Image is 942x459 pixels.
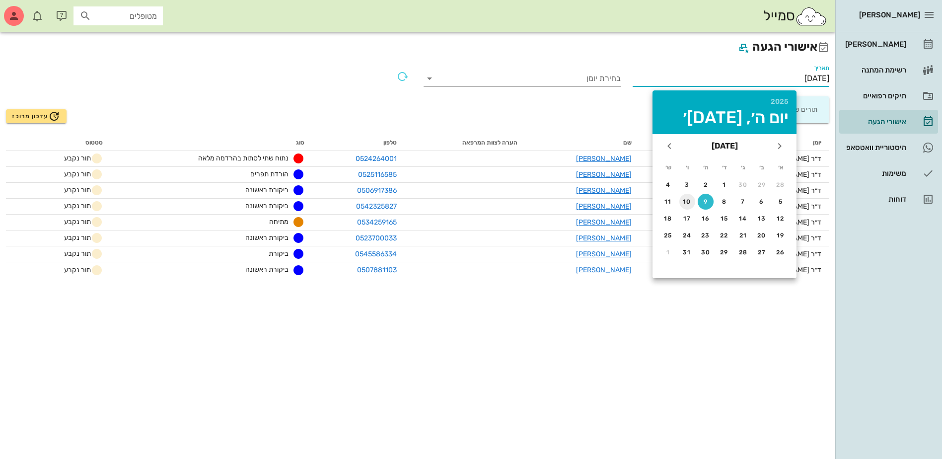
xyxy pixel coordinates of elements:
[754,228,770,243] button: 20
[735,194,751,210] button: 7
[771,137,789,155] button: חודש שעבר
[296,139,304,146] span: סוג
[843,195,906,203] div: דוחות
[269,249,289,258] span: ביקורת
[6,135,111,151] th: סטטוס
[717,244,732,260] button: 29
[576,266,632,274] a: [PERSON_NAME]
[679,194,695,210] button: 10
[660,194,676,210] button: 11
[773,198,789,205] div: 5
[405,135,525,151] th: הערה לצוות המרפאה
[735,198,751,205] div: 7
[773,232,789,239] div: 19
[679,177,695,193] button: 3
[576,170,632,179] a: [PERSON_NAME]
[795,6,827,26] img: SmileCloud logo
[763,5,827,27] div: סמייל
[754,215,770,222] div: 13
[679,215,695,222] div: 17
[53,168,103,180] span: תור נקבע
[843,92,906,100] div: תיקים רפואיים
[53,184,103,196] span: תור נקבע
[843,66,906,74] div: רשימת המתנה
[773,244,789,260] button: 26
[660,181,676,188] div: 4
[660,232,676,239] div: 25
[660,177,676,193] button: 4
[53,200,103,212] span: תור נקבע
[735,181,751,188] div: 30
[245,202,289,210] span: ביקורת ראשונה
[679,198,695,205] div: 10
[773,249,789,256] div: 26
[698,215,714,222] div: 16
[843,118,906,126] div: אישורי הגעה
[576,154,632,163] a: [PERSON_NAME]
[29,8,35,14] span: תג
[85,139,103,146] span: סטטוס
[660,211,676,227] button: 18
[424,71,621,86] div: בחירת יומן
[754,198,770,205] div: 6
[717,194,732,210] button: 8
[660,109,789,126] div: יום ה׳, [DATE]׳
[843,40,906,48] div: [PERSON_NAME]
[698,249,714,256] div: 30
[698,194,714,210] button: 9
[717,249,732,256] div: 29
[250,170,289,178] span: הורדת תפרים
[660,228,676,243] button: 25
[462,139,517,146] span: הערה לצוות המרפאה
[245,233,289,242] span: ביקורת ראשונה
[753,159,771,176] th: ב׳
[717,228,732,243] button: 22
[734,159,752,176] th: ג׳
[660,198,676,205] div: 11
[357,218,397,227] a: 0534259165
[708,136,742,156] button: [DATE]
[754,177,770,193] button: 29
[679,232,695,239] div: 24
[698,228,714,243] button: 23
[859,10,920,19] span: [PERSON_NAME]
[660,244,676,260] button: 1
[698,181,714,188] div: 2
[839,136,938,159] a: היסטוריית וואטסאפ
[356,202,397,211] a: 0542325827
[576,202,632,211] a: [PERSON_NAME]
[660,215,676,222] div: 18
[269,218,289,226] span: מתיחה
[245,186,289,194] span: ביקורת ראשונה
[698,232,714,239] div: 23
[53,153,103,164] span: תור נקבע
[754,194,770,210] button: 6
[660,249,676,256] div: 1
[525,135,640,151] th: שם
[717,232,732,239] div: 22
[679,244,695,260] button: 31
[660,98,789,105] div: 2025
[716,159,733,176] th: ד׳
[754,249,770,256] div: 27
[355,250,397,258] a: 0545586334
[576,250,632,258] a: [PERSON_NAME]
[357,266,397,274] a: 0507881103
[717,215,732,222] div: 15
[6,38,829,57] h2: אישורי הגעה
[717,181,732,188] div: 1
[623,139,632,146] span: שם
[659,159,677,176] th: ש׳
[773,194,789,210] button: 5
[660,137,678,155] button: חודש הבא
[358,170,397,179] a: 0525116585
[679,228,695,243] button: 24
[198,154,289,162] span: נתוח שתי לסתות בהרדמה מלאה
[356,154,397,163] a: 0524264001
[772,159,790,176] th: א׳
[679,181,695,188] div: 3
[357,186,397,195] a: 0506917386
[679,211,695,227] button: 17
[773,228,789,243] button: 19
[576,218,632,227] a: [PERSON_NAME]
